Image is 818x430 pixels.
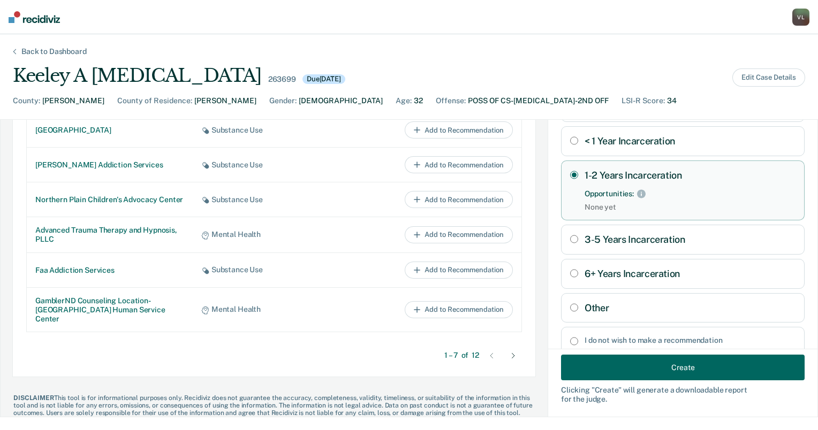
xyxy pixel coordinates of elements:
button: VL [792,9,809,26]
button: Add to Recommendation [405,156,513,173]
div: This tool is for informational purposes only. Recidiviz does not guarantee the accuracy, complete... [1,394,548,417]
button: Create [561,355,805,380]
div: V L [792,9,809,26]
div: Mental Health [201,305,335,314]
div: GamblerND Counseling Location-[GEOGRAPHIC_DATA] Human Service Center [35,296,184,323]
button: Add to Recommendation [405,191,513,208]
button: Add to Recommendation [405,301,513,318]
div: Substance Use [201,265,335,274]
div: Age : [396,95,412,106]
div: Due [DATE] [302,74,345,84]
div: 1 – 7 12 [444,351,479,360]
div: Faa Addiction Services [35,266,184,275]
div: Northern Plain Children's Advocacy Center [35,195,184,204]
div: [PERSON_NAME] [194,95,256,106]
label: < 1 Year Incarceration [585,135,796,147]
div: Back to Dashboard [9,47,100,56]
button: Add to Recommendation [405,262,513,279]
label: 1-2 Years Incarceration [585,170,796,181]
span: of [461,351,469,360]
div: LSI-R Score : [622,95,665,106]
label: 3-5 Years Incarceration [585,234,796,245]
div: [PERSON_NAME] Addiction Services [35,160,184,170]
div: 263699 [268,75,296,84]
button: Add to Recommendation [405,121,513,139]
div: Substance Use [201,126,335,135]
div: [DEMOGRAPHIC_DATA] [299,95,383,106]
button: Add to Recommendation [405,226,513,243]
div: Offense : [436,95,466,106]
div: Substance Use [201,195,335,204]
div: Substance Use [201,160,335,170]
button: Edit Case Details [732,68,805,87]
div: Mental Health [201,230,335,239]
label: I do not wish to make a recommendation [585,336,796,345]
div: 34 [667,95,677,106]
div: County of Residence : [117,95,192,106]
div: Clicking " Create " will generate a downloadable report for the judge. [561,386,805,404]
div: 32 [414,95,423,106]
span: None yet [585,203,796,212]
div: [PERSON_NAME] [42,95,104,106]
div: Gender : [269,95,297,106]
span: DISCLAIMER [13,394,54,402]
div: POSS OF CS-[MEDICAL_DATA]-2ND OFF [468,95,609,106]
div: Advanced Trauma Therapy and Hypnosis, PLLC [35,226,184,244]
label: Other [585,302,796,314]
div: County : [13,95,40,106]
div: [GEOGRAPHIC_DATA] [35,126,184,135]
div: Keeley A [MEDICAL_DATA] [13,65,262,87]
label: 6+ Years Incarceration [585,268,796,280]
img: Recidiviz [9,11,60,23]
div: Opportunities: [585,189,634,198]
